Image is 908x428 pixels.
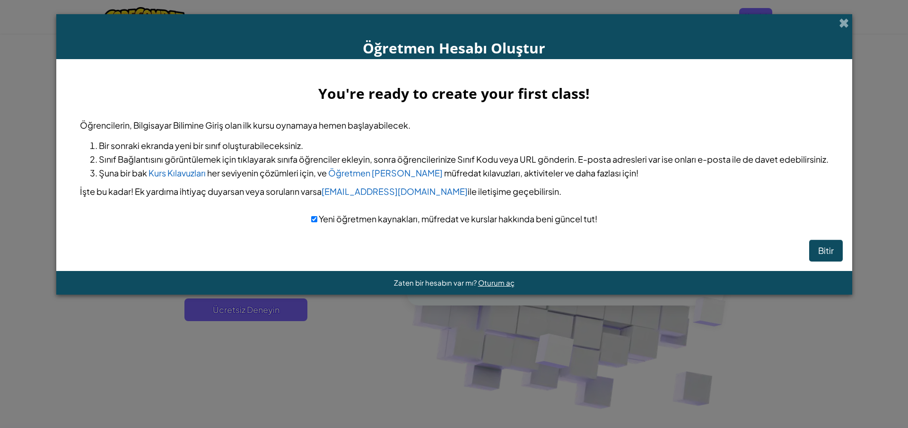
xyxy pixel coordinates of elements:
[322,186,468,197] a: [EMAIL_ADDRESS][DOMAIN_NAME]
[809,240,843,262] button: Bitir
[328,167,443,178] a: Öğretmen [PERSON_NAME]
[478,278,515,287] a: Oturum aç
[444,167,638,178] span: müfredat kılavuzları, aktiviteler ve daha fazlası için!
[80,118,829,132] p: Öğrencilerin, Bilgisayar Bilimine Giriş olan ilk kursu oynamaya hemen başlayabilecek.
[99,139,829,152] li: Bir sonraki ekranda yeni bir sınıf oluşturabileceksiniz.
[207,167,327,178] span: her seviyenin çözümleri için, ve
[394,278,478,287] span: Zaten bir hesabın var mı?
[80,83,829,104] h3: You're ready to create your first class!
[80,186,561,197] span: İşte bu kadar! Ek yardıma ihtiyaç duyarsan veya soruların varsa ile iletişime geçebilirsin.
[148,167,206,178] a: Kurs Kılavuzları
[99,152,829,166] li: Sınıf Bağlantısını görüntülemek için tıklayarak sınıfa öğrenciler ekleyin, sonra öğrencilerinize ...
[363,38,545,58] span: Öğretmen Hesabı Oluştur
[99,167,147,178] span: Şuna bir bak
[317,213,597,224] span: Yeni öğretmen kaynakları, müfredat ve kurslar hakkında beni güncel tut!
